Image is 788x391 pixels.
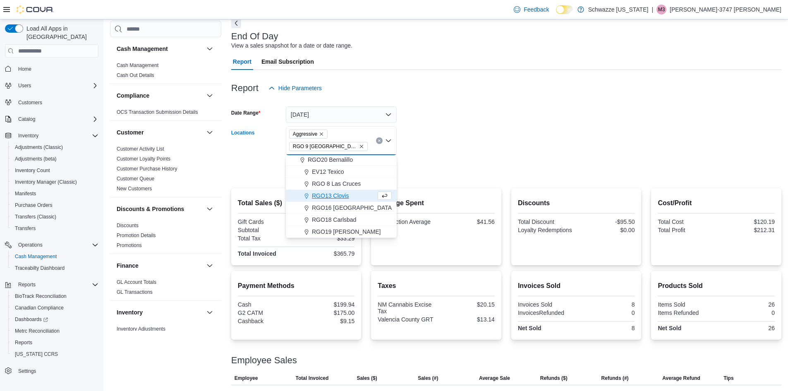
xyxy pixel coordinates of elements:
h3: End Of Day [231,31,278,41]
div: 8 [578,325,635,331]
button: RGO18 Carlsbad [286,214,397,226]
span: Home [15,63,98,74]
button: EV12 Texico [286,166,397,178]
span: Inventory [15,131,98,141]
div: $41.56 [438,218,495,225]
button: Reports [2,279,102,290]
button: Inventory [117,308,203,317]
h3: Report [231,83,259,93]
button: Cash Management [205,44,215,54]
span: Customer Queue [117,175,154,182]
h2: Discounts [518,198,635,208]
a: Customer Activity List [117,146,164,152]
span: Operations [18,242,43,248]
div: Total Discount [518,218,575,225]
span: RGO19 [PERSON_NAME] [312,228,381,236]
div: Michelle-3747 Tolentino [656,5,666,14]
h2: Cost/Profit [658,198,775,208]
div: 0 [718,309,775,316]
span: Operations [15,240,98,250]
a: Cash Management [117,62,158,68]
button: Canadian Compliance [8,302,102,314]
div: Finance [110,277,221,300]
span: Settings [15,366,98,376]
div: $199.94 [298,301,354,308]
div: Subtotal [238,227,295,233]
span: Promotions [117,242,142,249]
span: Hide Parameters [278,84,322,92]
p: | [651,5,653,14]
div: Gift Cards [238,218,295,225]
button: BioTrack Reconciliation [8,290,102,302]
span: Inventory [18,132,38,139]
span: EV12 Texico [312,168,344,176]
button: RGO20 Bernalillo [286,154,397,166]
a: Inventory Adjustments [117,326,165,332]
span: Manifests [12,189,98,199]
span: Sales ($) [357,375,377,381]
span: Adjustments (beta) [12,154,98,164]
button: Transfers (Classic) [8,211,102,223]
a: Traceabilty Dashboard [12,263,68,273]
a: Manifests [12,189,39,199]
button: Hide Parameters [265,80,325,96]
span: Purchase Orders [12,200,98,210]
div: Cash Management [110,60,221,84]
span: Aggressive [289,130,328,139]
div: NM Cannabis Excise Tax [378,301,434,314]
strong: Net Sold [658,325,681,331]
a: Promotions [117,242,142,248]
button: Reports [15,280,39,290]
span: Metrc Reconciliation [12,326,98,336]
div: $13.14 [438,316,495,323]
h2: Products Sold [658,281,775,291]
span: RGO 9 Las Vegas [289,142,368,151]
span: Adjustments (beta) [15,156,57,162]
a: Inventory Manager (Classic) [12,177,80,187]
span: Adjustments (Classic) [15,144,63,151]
span: Average Refund [662,375,700,381]
a: Customer Queue [117,176,154,182]
img: Cova [17,5,54,14]
h2: Payment Methods [238,281,355,291]
div: Invoices Sold [518,301,575,308]
button: Compliance [117,91,203,100]
div: InvoicesRefunded [518,309,575,316]
span: Employee [235,375,258,381]
button: Catalog [15,114,38,124]
div: View a sales snapshot for a date or date range. [231,41,352,50]
a: Customer Purchase History [117,166,177,172]
div: $175.00 [298,309,354,316]
button: Discounts & Promotions [117,205,203,213]
span: Dashboards [12,314,98,324]
span: Metrc Reconciliation [15,328,60,334]
span: Settings [18,368,36,374]
span: Users [15,81,98,91]
button: Users [2,80,102,91]
div: Compliance [110,107,221,120]
button: RGO13 Clovis [286,190,397,202]
a: Customers [15,98,46,108]
span: Traceabilty Dashboard [12,263,98,273]
a: Discounts [117,223,139,228]
span: Users [18,82,31,89]
h2: Average Spent [378,198,495,208]
a: Adjustments (Classic) [12,142,66,152]
div: Total Cost [658,218,714,225]
span: Catalog [18,116,35,122]
span: Transfers (Classic) [15,213,56,220]
span: Washington CCRS [12,349,98,359]
button: Traceabilty Dashboard [8,262,102,274]
a: Home [15,64,35,74]
span: Inventory Count [12,166,98,175]
button: RGO19 [PERSON_NAME] [286,226,397,238]
div: Valencia County GRT [378,316,434,323]
span: Dashboards [15,316,48,323]
button: [DATE] [286,106,397,123]
h3: Compliance [117,91,149,100]
span: Refunds ($) [540,375,568,381]
span: Transfers [12,223,98,233]
span: [US_STATE] CCRS [15,351,58,357]
h3: Cash Management [117,45,168,53]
